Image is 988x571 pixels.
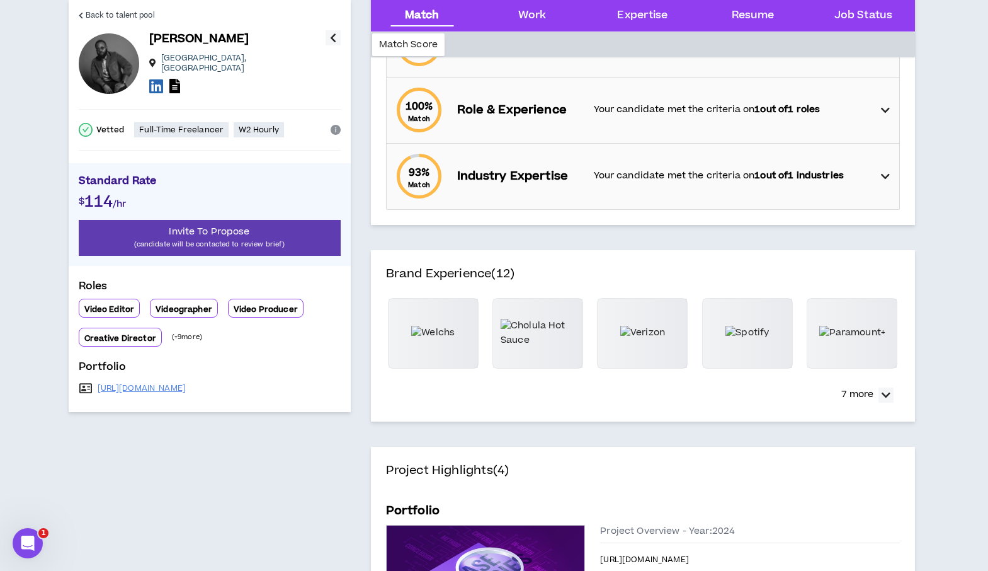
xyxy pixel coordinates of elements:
p: Your candidate met the criteria on [594,169,869,183]
p: Roles [79,279,341,299]
p: Vetted [96,125,125,135]
p: W2 Hourly [239,125,279,135]
p: [GEOGRAPHIC_DATA] , [GEOGRAPHIC_DATA] [161,53,326,73]
span: Project Overview - Year: 2024 [600,525,735,538]
p: [PERSON_NAME] [149,30,249,48]
h4: Brand Experience (12) [386,265,900,298]
div: Expertise [617,8,667,24]
h4: Project Highlights (4) [386,462,900,495]
strong: 1 out of 1 roles [754,103,820,116]
button: 7 more [835,384,900,407]
p: Standard Rate [79,173,341,192]
small: Match [408,114,430,124]
span: /hr [113,197,127,211]
p: Full-Time Freelancer [139,125,224,135]
p: Role & Experience [457,101,581,119]
div: 93%MatchIndustry ExpertiseYour candidate met the criteria on1out of1 industries [387,144,899,209]
div: Match Score [372,33,445,56]
strong: 1 out of 1 industries [754,169,844,182]
span: check-circle [79,123,93,137]
div: Job Status [834,8,892,24]
img: Welchs [411,326,455,340]
span: 93 % [409,165,429,180]
a: [URL][DOMAIN_NAME] [98,383,186,393]
span: info-circle [331,125,341,135]
p: Videographer [156,304,212,314]
div: Malachi L. [79,33,139,94]
iframe: Intercom live chat [13,528,43,558]
span: 100 % [406,99,433,114]
img: Cholula Hot Sauce [501,319,575,347]
img: Paramount+ [819,326,885,340]
p: Video Editor [84,304,135,314]
small: Match [408,180,430,190]
p: Video Producer [234,304,298,314]
p: Creative Director [84,333,156,343]
p: Portfolio [79,359,341,379]
span: 114 [84,191,113,213]
img: Verizon [620,326,665,340]
div: Work [518,8,547,24]
p: Your candidate met the criteria on [594,103,869,117]
a: [URL][DOMAIN_NAME] [600,554,689,565]
p: (+ 9 more) [172,332,202,342]
div: Resume [732,8,775,24]
span: $ [79,195,84,208]
div: 100%MatchRole & ExperienceYour candidate met the criteria on1out of1 roles [387,78,899,143]
p: (candidate will be contacted to review brief) [79,238,341,250]
span: Back to talent pool [86,9,155,21]
img: Spotify [725,326,769,340]
button: Invite To Propose(candidate will be contacted to review brief) [79,220,341,256]
span: Invite To Propose [169,225,249,238]
p: Industry Expertise [457,168,581,185]
h5: Portfolio [386,502,440,520]
p: 7 more [841,388,873,401]
span: 1 [38,528,48,538]
div: Match [405,8,439,24]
